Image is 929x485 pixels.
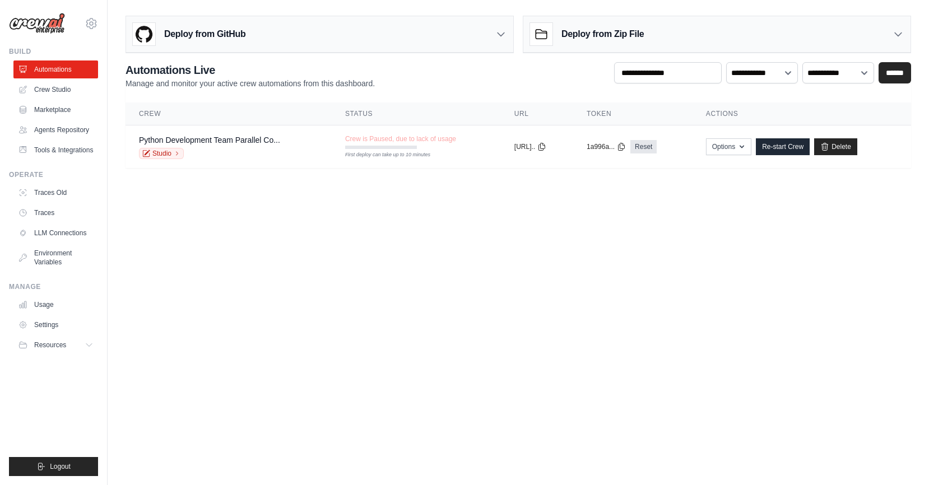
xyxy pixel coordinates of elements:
[706,138,751,155] button: Options
[13,101,98,119] a: Marketplace
[13,316,98,334] a: Settings
[133,23,155,45] img: GitHub Logo
[756,138,810,155] a: Re-start Crew
[332,102,501,125] th: Status
[139,136,280,144] a: Python Development Team Parallel Co...
[9,13,65,34] img: Logo
[13,141,98,159] a: Tools & Integrations
[345,134,456,143] span: Crew is Paused, due to lack of usage
[13,244,98,271] a: Environment Variables
[587,142,626,151] button: 1a996a...
[814,138,857,155] a: Delete
[630,140,657,153] a: Reset
[693,102,911,125] th: Actions
[501,102,573,125] th: URL
[50,462,71,471] span: Logout
[9,47,98,56] div: Build
[126,102,332,125] th: Crew
[13,204,98,222] a: Traces
[345,151,417,159] div: First deploy can take up to 10 minutes
[9,282,98,291] div: Manage
[126,78,375,89] p: Manage and monitor your active crew automations from this dashboard.
[126,62,375,78] h2: Automations Live
[13,121,98,139] a: Agents Repository
[13,60,98,78] a: Automations
[34,341,66,349] span: Resources
[13,224,98,242] a: LLM Connections
[13,296,98,314] a: Usage
[9,170,98,179] div: Operate
[139,148,184,159] a: Studio
[13,184,98,202] a: Traces Old
[164,27,245,41] h3: Deploy from GitHub
[9,457,98,476] button: Logout
[561,27,644,41] h3: Deploy from Zip File
[573,102,693,125] th: Token
[13,81,98,99] a: Crew Studio
[13,336,98,354] button: Resources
